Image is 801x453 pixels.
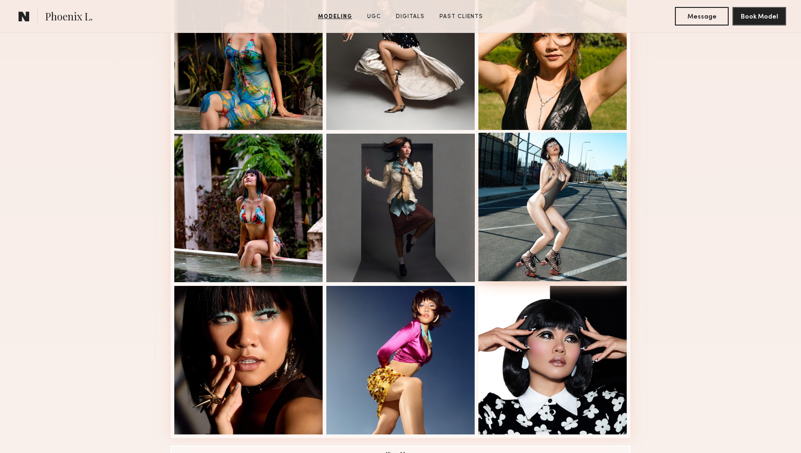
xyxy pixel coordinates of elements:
[314,13,356,21] a: Modeling
[675,7,729,26] button: Message
[732,12,786,20] a: Book Model
[45,9,93,26] span: Phoenix L.
[392,13,428,21] a: Digitals
[436,13,487,21] a: Past Clients
[732,7,786,26] button: Book Model
[363,13,385,21] a: UGC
